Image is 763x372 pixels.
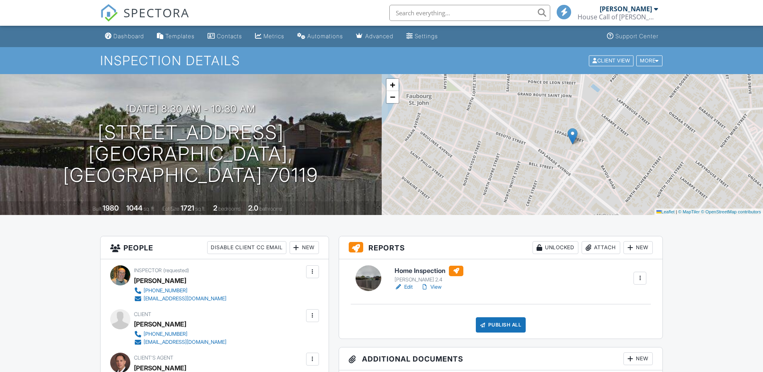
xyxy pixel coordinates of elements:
[568,128,578,145] img: Marker
[623,241,653,254] div: New
[533,241,578,254] div: Unlocked
[165,33,195,39] div: Templates
[93,206,101,212] span: Built
[204,29,245,44] a: Contacts
[390,80,395,90] span: +
[389,5,550,21] input: Search everything...
[100,11,189,28] a: SPECTORA
[395,266,463,276] h6: Home Inspection
[294,29,346,44] a: Automations (Basic)
[134,295,226,303] a: [EMAIL_ADDRESS][DOMAIN_NAME]
[415,33,438,39] div: Settings
[582,241,620,254] div: Attach
[248,204,258,212] div: 2.0
[588,57,635,63] a: Client View
[387,91,399,103] a: Zoom out
[100,54,663,68] h1: Inspection Details
[390,92,395,102] span: −
[615,33,658,39] div: Support Center
[102,29,147,44] a: Dashboard
[353,29,397,44] a: Advanced
[134,338,226,346] a: [EMAIL_ADDRESS][DOMAIN_NAME]
[217,33,242,39] div: Contacts
[339,347,663,370] h3: Additional Documents
[403,29,441,44] a: Settings
[134,267,162,273] span: Inspector
[134,318,186,330] div: [PERSON_NAME]
[307,33,343,39] div: Automations
[13,122,369,186] h1: [STREET_ADDRESS] [GEOGRAPHIC_DATA], [GEOGRAPHIC_DATA] 70119
[195,206,206,212] span: sq.ft.
[604,29,662,44] a: Support Center
[218,206,241,212] span: bedrooms
[123,4,189,21] span: SPECTORA
[656,209,675,214] a: Leaflet
[103,204,119,212] div: 1980
[476,317,526,333] div: Publish All
[126,204,142,212] div: 1044
[207,241,286,254] div: Disable Client CC Email
[676,209,677,214] span: |
[100,4,118,22] img: The Best Home Inspection Software - Spectora
[163,267,189,273] span: (requested)
[259,206,282,212] span: bathrooms
[144,339,226,345] div: [EMAIL_ADDRESS][DOMAIN_NAME]
[134,355,173,361] span: Client's Agent
[589,55,633,66] div: Client View
[290,241,319,254] div: New
[113,33,144,39] div: Dashboard
[162,206,179,212] span: Lot Size
[395,277,463,283] div: [PERSON_NAME] 2.4
[213,204,217,212] div: 2
[395,266,463,283] a: Home Inspection [PERSON_NAME] 2.4
[181,204,194,212] div: 1721
[395,283,413,291] a: Edit
[387,79,399,91] a: Zoom in
[134,275,186,287] div: [PERSON_NAME]
[623,352,653,365] div: New
[134,311,151,317] span: Client
[636,55,662,66] div: More
[154,29,198,44] a: Templates
[600,5,652,13] div: [PERSON_NAME]
[134,287,226,295] a: [PHONE_NUMBER]
[701,209,761,214] a: © OpenStreetMap contributors
[134,330,226,338] a: [PHONE_NUMBER]
[263,33,284,39] div: Metrics
[252,29,288,44] a: Metrics
[144,296,226,302] div: [EMAIL_ADDRESS][DOMAIN_NAME]
[365,33,393,39] div: Advanced
[578,13,658,21] div: House Call of Marrero © 2025 House Call
[126,103,255,114] h3: [DATE] 8:30 am - 10:30 am
[339,236,663,259] h3: Reports
[144,331,187,337] div: [PHONE_NUMBER]
[144,287,187,294] div: [PHONE_NUMBER]
[678,209,700,214] a: © MapTiler
[144,206,155,212] span: sq. ft.
[421,283,442,291] a: View
[101,236,329,259] h3: People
